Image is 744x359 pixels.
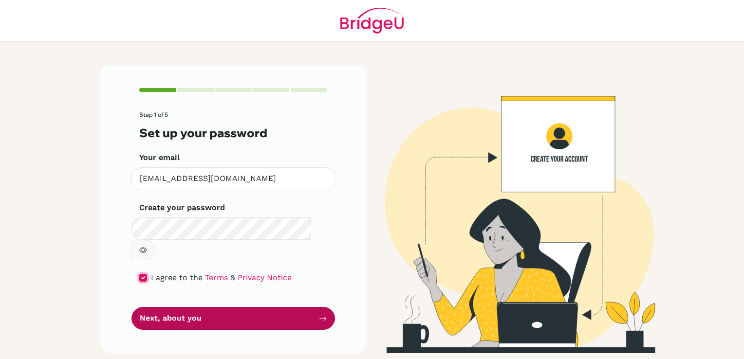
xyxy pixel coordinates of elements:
input: Insert your email* [131,167,335,190]
span: I agree to the [151,273,203,282]
h3: Set up your password [139,126,327,140]
span: Step 1 of 5 [139,111,168,118]
button: Next, about you [131,307,335,330]
a: Terms [205,273,228,282]
label: Create your password [139,202,225,214]
span: & [230,273,235,282]
a: Privacy Notice [238,273,292,282]
label: Your email [139,152,180,163]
